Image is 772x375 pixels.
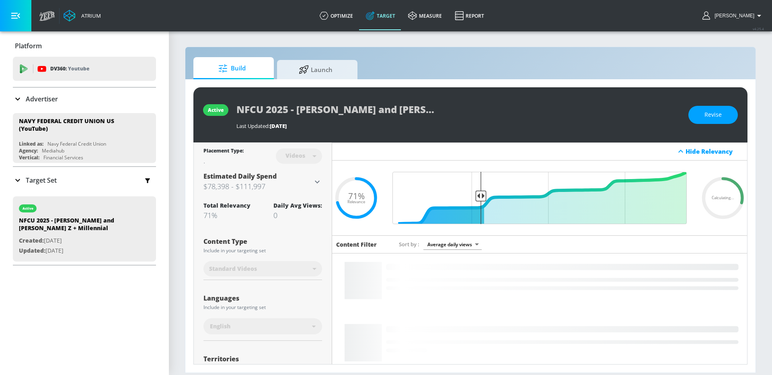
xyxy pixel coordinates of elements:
span: English [210,322,230,330]
h6: Content Filter [336,241,377,248]
span: Calculating... [712,196,734,200]
div: Average daily views [423,239,482,250]
div: Include in your targeting set [203,248,322,253]
div: Territories [203,356,322,362]
div: Advertiser [13,88,156,110]
h3: $78,398 - $111,997 [203,181,312,192]
div: Videos [281,152,309,159]
p: Platform [15,41,42,50]
button: [PERSON_NAME] [702,11,764,21]
button: Revise [688,106,738,124]
p: Target Set [26,176,57,185]
div: NAVY FEDERAL CREDIT UNION US (YouTube)Linked as:Navy Federal Credit UnionAgency:MediahubVertical:... [13,113,156,163]
div: active [208,107,224,113]
span: Revise [704,110,722,120]
span: Estimated Daily Spend [203,172,277,181]
div: 0 [273,210,322,220]
div: Agency: [19,147,38,154]
div: Hide Relevancy [686,147,743,155]
span: login as: nathan.mistretta@zefr.com [711,13,754,19]
span: Build [201,59,263,78]
a: Report [448,1,491,30]
div: DV360: Youtube [13,57,156,81]
div: Content Type [203,238,322,245]
div: Linked as: [19,140,43,147]
div: Last Updated: [236,122,680,130]
a: Atrium [64,10,101,22]
a: measure [402,1,448,30]
div: active [23,206,33,210]
span: Updated: [19,247,45,254]
span: Created: [19,237,44,244]
div: Include in your targeting set [203,305,322,310]
p: Advertiser [26,95,58,103]
p: [DATE] [19,246,131,256]
div: activeNFCU 2025 - [PERSON_NAME] and [PERSON_NAME] Z + MillennialCreated:[DATE]Updated:[DATE] [13,196,156,262]
div: Languages [203,295,322,301]
span: Launch [285,60,346,79]
p: [DATE] [19,236,131,246]
p: Youtube [68,64,89,73]
span: v 4.25.4 [753,27,764,31]
div: Mediahub [42,147,64,154]
span: Relevance [347,200,365,204]
div: English [203,318,322,334]
input: Final Threshold [388,172,691,224]
div: NFCU 2025 - [PERSON_NAME] and [PERSON_NAME] Z + Millennial [19,216,131,236]
span: Sort by [399,241,419,248]
div: NAVY FEDERAL CREDIT UNION US (YouTube) [19,117,143,132]
div: Placement Type: [203,147,244,156]
span: 71% [348,192,365,200]
div: Total Relevancy [203,202,250,209]
span: [DATE] [270,122,287,130]
div: 71% [203,210,250,220]
div: Navy Federal Credit Union [47,140,106,147]
div: Target Set [13,167,156,194]
a: Target [359,1,402,30]
div: Estimated Daily Spend$78,398 - $111,997 [203,172,322,192]
p: DV360: [50,64,89,73]
div: Platform [13,35,156,57]
div: Daily Avg Views: [273,202,322,209]
div: Vertical: [19,154,39,161]
div: Hide Relevancy [332,142,747,161]
div: Financial Services [43,154,83,161]
span: Standard Videos [209,265,257,273]
a: optimize [313,1,359,30]
div: Atrium [78,12,101,19]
